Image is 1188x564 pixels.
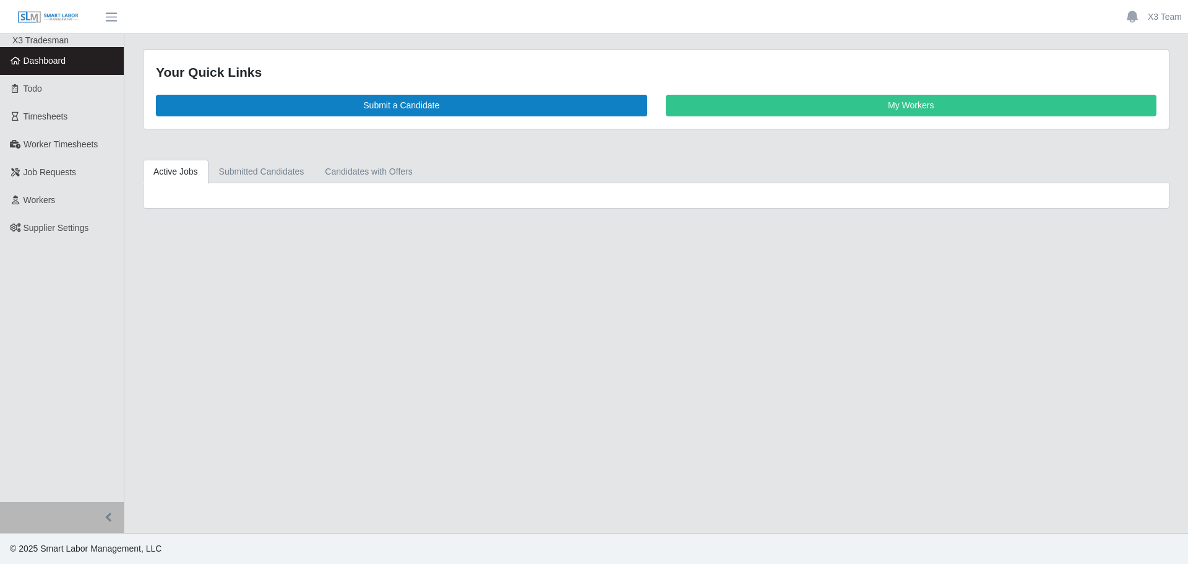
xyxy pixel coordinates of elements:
span: Workers [24,195,56,205]
a: Submit a Candidate [156,95,647,116]
a: Candidates with Offers [314,160,423,184]
a: X3 Team [1148,11,1182,24]
span: X3 Tradesman [12,35,69,45]
span: Todo [24,84,42,93]
img: SLM Logo [17,11,79,24]
span: Supplier Settings [24,223,89,233]
a: Submitted Candidates [209,160,315,184]
a: My Workers [666,95,1157,116]
span: Worker Timesheets [24,139,98,149]
div: Your Quick Links [156,63,1156,82]
span: Job Requests [24,167,77,177]
a: Active Jobs [143,160,209,184]
span: Dashboard [24,56,66,66]
span: Timesheets [24,111,68,121]
span: © 2025 Smart Labor Management, LLC [10,544,161,553]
